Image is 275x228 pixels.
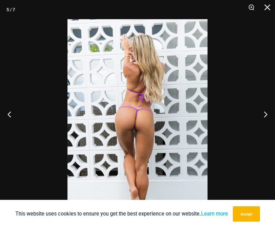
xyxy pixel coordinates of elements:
[251,98,275,130] button: Next
[15,209,228,218] p: This website uses cookies to ensure you get the best experience on our website.
[6,5,15,14] div: 5 / 7
[201,211,228,217] a: Learn more
[233,206,260,222] button: Accept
